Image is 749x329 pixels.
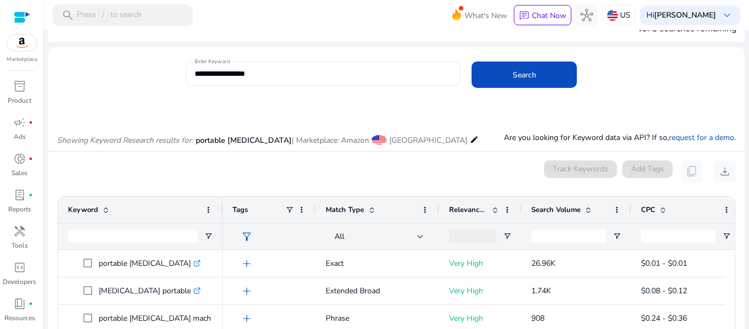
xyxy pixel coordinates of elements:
p: Reports [8,204,31,214]
p: US [620,5,631,25]
span: Match Type [326,205,364,215]
span: lab_profile [13,188,26,202]
p: Sales [12,168,27,178]
button: Search [472,62,577,88]
button: chatChat Now [514,5,571,26]
span: search [61,9,75,22]
span: [GEOGRAPHIC_DATA] [389,135,467,146]
mat-label: Enter Keyword [195,58,230,65]
p: Extended Broad [326,280,429,302]
p: Ads [14,132,26,142]
p: Marketplace [7,55,37,64]
span: What's New [464,6,507,25]
span: code_blocks [13,261,26,274]
span: portable [MEDICAL_DATA] [196,135,292,146]
p: Press to search [77,9,141,21]
span: fiber_manual_record [29,157,33,161]
span: | Marketplace: Amazon [292,135,369,146]
a: request for a demo [669,132,734,143]
input: Keyword Filter Input [68,230,197,243]
i: Showing Keyword Research results for: [57,135,193,146]
button: Open Filter Menu [722,232,731,241]
p: Are you looking for Keyword data via API? If so, . [504,132,736,143]
span: add [240,312,253,325]
img: amazon.svg [7,35,37,51]
mat-icon: edit [470,133,479,146]
span: $0.01 - $0.01 [641,258,687,269]
p: Resources [4,313,35,323]
span: All [334,231,344,242]
span: CPC [641,205,655,215]
p: Very High [449,252,512,275]
button: download [714,160,736,182]
span: 1.74K [531,286,551,296]
p: portable [MEDICAL_DATA] [99,252,201,275]
span: handyman [13,225,26,238]
span: campaign [13,116,26,129]
p: Chat Now [532,10,566,21]
input: CPC Filter Input [641,230,716,243]
span: hub [580,9,593,22]
p: Product [8,96,31,105]
span: 908 [531,313,544,324]
span: filter_alt [240,230,253,243]
button: hub [576,4,598,26]
img: us.svg [607,10,618,21]
span: fiber_manual_record [29,193,33,197]
span: donut_small [13,152,26,165]
span: Tags [232,205,248,215]
button: Open Filter Menu [503,232,512,241]
span: Keyword [68,205,98,215]
span: download [718,165,731,178]
span: add [240,257,253,270]
b: [PERSON_NAME] [654,10,716,20]
span: 26.96K [531,258,555,269]
span: fiber_manual_record [29,302,33,306]
span: $0.08 - $0.12 [641,286,687,296]
span: keyboard_arrow_down [720,9,734,22]
button: Open Filter Menu [612,232,621,241]
span: $0.24 - $0.36 [641,313,687,324]
p: Tools [12,241,28,250]
span: / [98,9,108,21]
span: fiber_manual_record [29,120,33,125]
p: Developers [3,277,36,287]
input: Search Volume Filter Input [531,230,606,243]
span: book_4 [13,297,26,310]
span: chat [519,10,530,21]
p: Exact [326,252,429,275]
p: [MEDICAL_DATA] portable [99,280,201,302]
button: Open Filter Menu [204,232,213,241]
span: add [240,285,253,298]
span: Search [513,69,536,81]
p: Very High [449,280,512,302]
span: Relevance Score [449,205,487,215]
span: Search Volume [531,205,581,215]
span: inventory_2 [13,80,26,93]
p: Hi [646,12,716,19]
